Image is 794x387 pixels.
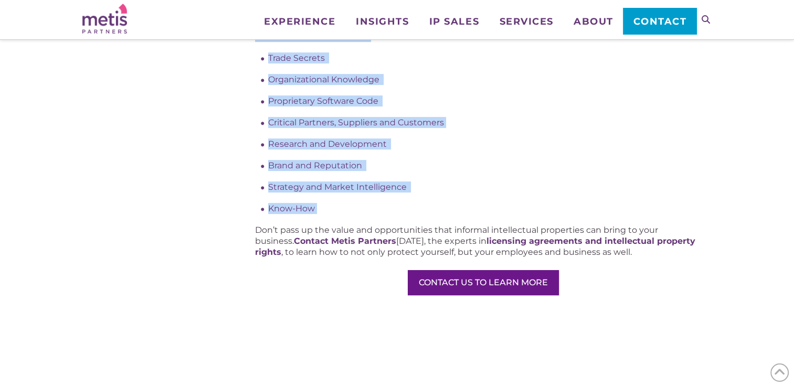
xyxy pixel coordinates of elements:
a: Proprietary Software Code [268,96,378,106]
a: Contact [623,8,696,34]
span: Services [499,17,553,26]
span: Insights [356,17,409,26]
a: Research and Development [268,139,387,149]
a: Critical Partners, Suppliers and Customers [268,117,444,127]
img: Metis Partners [82,4,127,34]
span: Back to Top [770,363,789,382]
a: Organizational Knowledge [268,74,379,84]
p: Don’t pass up the value and opportunities that informal intellectual properties can bring to your... [255,224,712,257]
span: About [574,17,613,26]
span: Experience [264,17,335,26]
a: Contact Metis Partners [294,236,396,246]
span: Contact [633,17,686,26]
a: Strategy and Market Intelligence [268,182,407,192]
a: Know-How [268,203,315,213]
span: IP Sales [429,17,479,26]
a: Trade Secrets [268,53,325,63]
a: CONTACT US TO LEARN MORE [408,270,559,295]
a: licensing agreements and intellectual property rights [255,236,695,257]
a: Brand and Reputation [268,160,362,170]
